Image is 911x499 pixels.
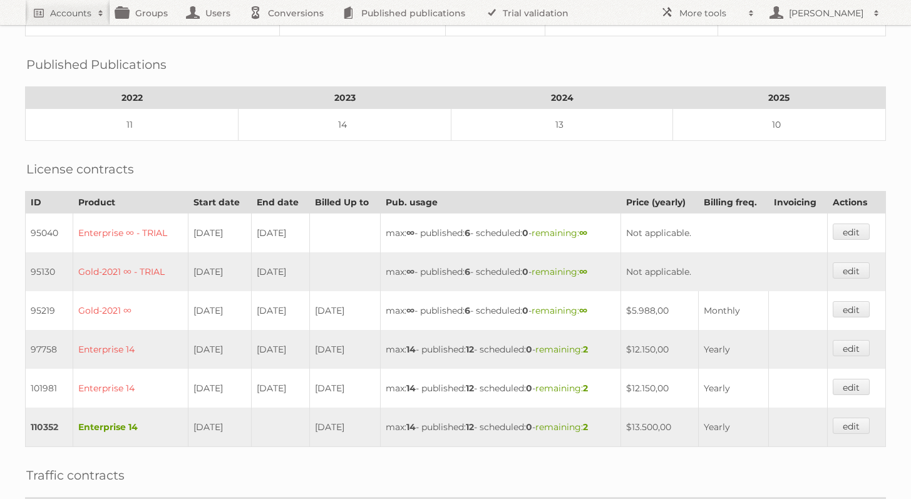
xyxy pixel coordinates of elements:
[769,192,828,213] th: Invoicing
[406,305,414,316] strong: ∞
[26,87,239,109] th: 2022
[188,330,251,369] td: [DATE]
[381,192,621,213] th: Pub. usage
[73,213,188,253] td: Enterprise ∞ - TRIAL
[833,224,870,240] a: edit
[451,87,673,109] th: 2024
[381,213,621,253] td: max: - published: - scheduled: -
[672,87,885,109] th: 2025
[381,330,621,369] td: max: - published: - scheduled: -
[698,330,769,369] td: Yearly
[26,330,73,369] td: 97758
[833,340,870,356] a: edit
[522,305,528,316] strong: 0
[188,408,251,447] td: [DATE]
[621,291,699,330] td: $5.988,00
[698,408,769,447] td: Yearly
[251,252,309,291] td: [DATE]
[522,266,528,277] strong: 0
[406,344,416,355] strong: 14
[26,109,239,141] td: 11
[309,192,381,213] th: Billed Up to
[522,227,528,239] strong: 0
[26,252,73,291] td: 95130
[188,291,251,330] td: [DATE]
[251,192,309,213] th: End date
[26,55,167,74] h2: Published Publications
[621,213,828,253] td: Not applicable.
[73,408,188,447] td: Enterprise 14
[381,408,621,447] td: max: - published: - scheduled: -
[465,305,470,316] strong: 6
[466,344,474,355] strong: 12
[309,369,381,408] td: [DATE]
[833,262,870,279] a: edit
[381,291,621,330] td: max: - published: - scheduled: -
[73,369,188,408] td: Enterprise 14
[526,421,532,433] strong: 0
[26,369,73,408] td: 101981
[406,383,416,394] strong: 14
[26,408,73,447] td: 110352
[251,330,309,369] td: [DATE]
[698,291,769,330] td: Monthly
[698,192,769,213] th: Billing freq.
[50,7,91,19] h2: Accounts
[786,7,867,19] h2: [PERSON_NAME]
[532,266,587,277] span: remaining:
[188,213,251,253] td: [DATE]
[381,252,621,291] td: max: - published: - scheduled: -
[828,192,886,213] th: Actions
[679,7,742,19] h2: More tools
[309,291,381,330] td: [DATE]
[26,291,73,330] td: 95219
[583,344,588,355] strong: 2
[698,369,769,408] td: Yearly
[381,369,621,408] td: max: - published: - scheduled: -
[309,408,381,447] td: [DATE]
[26,213,73,253] td: 95040
[251,369,309,408] td: [DATE]
[309,330,381,369] td: [DATE]
[526,344,532,355] strong: 0
[26,160,134,178] h2: License contracts
[451,109,673,141] td: 13
[583,421,588,433] strong: 2
[465,227,470,239] strong: 6
[73,291,188,330] td: Gold-2021 ∞
[535,383,588,394] span: remaining:
[833,418,870,434] a: edit
[579,266,587,277] strong: ∞
[465,266,470,277] strong: 6
[251,213,309,253] td: [DATE]
[73,252,188,291] td: Gold-2021 ∞ - TRIAL
[833,379,870,395] a: edit
[73,330,188,369] td: Enterprise 14
[672,109,885,141] td: 10
[239,87,451,109] th: 2023
[579,227,587,239] strong: ∞
[621,330,699,369] td: $12.150,00
[73,192,188,213] th: Product
[535,421,588,433] span: remaining:
[26,466,125,485] h2: Traffic contracts
[621,252,828,291] td: Not applicable.
[621,369,699,408] td: $12.150,00
[188,192,251,213] th: Start date
[579,305,587,316] strong: ∞
[621,192,699,213] th: Price (yearly)
[188,252,251,291] td: [DATE]
[583,383,588,394] strong: 2
[535,344,588,355] span: remaining:
[188,369,251,408] td: [DATE]
[532,227,587,239] span: remaining:
[621,408,699,447] td: $13.500,00
[466,421,474,433] strong: 12
[406,227,414,239] strong: ∞
[26,192,73,213] th: ID
[466,383,474,394] strong: 12
[239,109,451,141] td: 14
[406,266,414,277] strong: ∞
[532,305,587,316] span: remaining:
[406,421,416,433] strong: 14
